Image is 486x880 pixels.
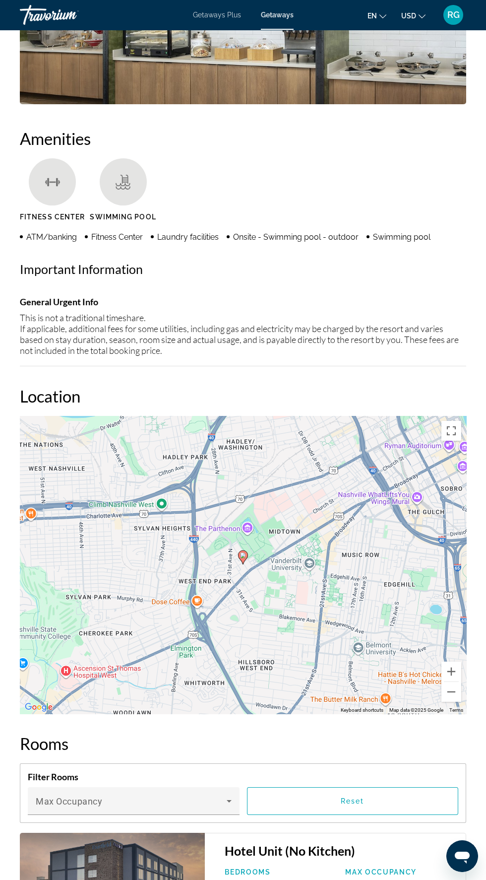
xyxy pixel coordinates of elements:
[20,129,466,148] h2: Amenities
[36,796,102,807] span: Max Occupancy
[449,707,463,713] a: Terms (opens in new tab)
[440,4,466,25] button: User Menu
[20,734,466,753] h2: Rooms
[20,262,466,276] h2: Important Information
[233,232,359,242] span: Onsite - Swimming pool - outdoor
[20,312,466,356] div: This is not a traditional timeshare. If applicable, additional fees for some utilities, including...
[90,213,156,221] span: Swimming Pool
[193,11,241,19] a: Getaways Plus
[441,662,461,681] button: Zoom in
[447,10,460,20] span: RG
[225,843,456,858] h3: Hotel Unit (No Kitchen)
[446,840,478,872] iframe: Button to launch messaging window
[157,232,219,242] span: Laundry facilities
[401,8,425,23] button: Change currency
[261,11,294,19] a: Getaways
[367,8,386,23] button: Change language
[22,701,55,714] a: Open this area in Google Maps (opens a new window)
[341,707,383,714] button: Keyboard shortcuts
[225,868,335,876] p: Bedrooms
[345,868,456,876] p: Max Occupancy
[20,2,119,28] a: Travorium
[401,12,416,20] span: USD
[20,386,466,406] h2: Location
[389,707,443,713] span: Map data ©2025 Google
[22,701,55,714] img: Google
[441,682,461,702] button: Zoom out
[247,787,459,815] button: Reset
[28,771,458,782] h4: Filter Rooms
[373,232,430,242] span: Swimming pool
[367,12,377,20] span: en
[91,232,143,242] span: Fitness Center
[441,421,461,441] button: Toggle fullscreen view
[26,232,77,242] span: ATM/banking
[341,797,364,805] span: Reset
[20,213,85,221] span: Fitness Center
[20,296,466,307] h4: General Urgent Info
